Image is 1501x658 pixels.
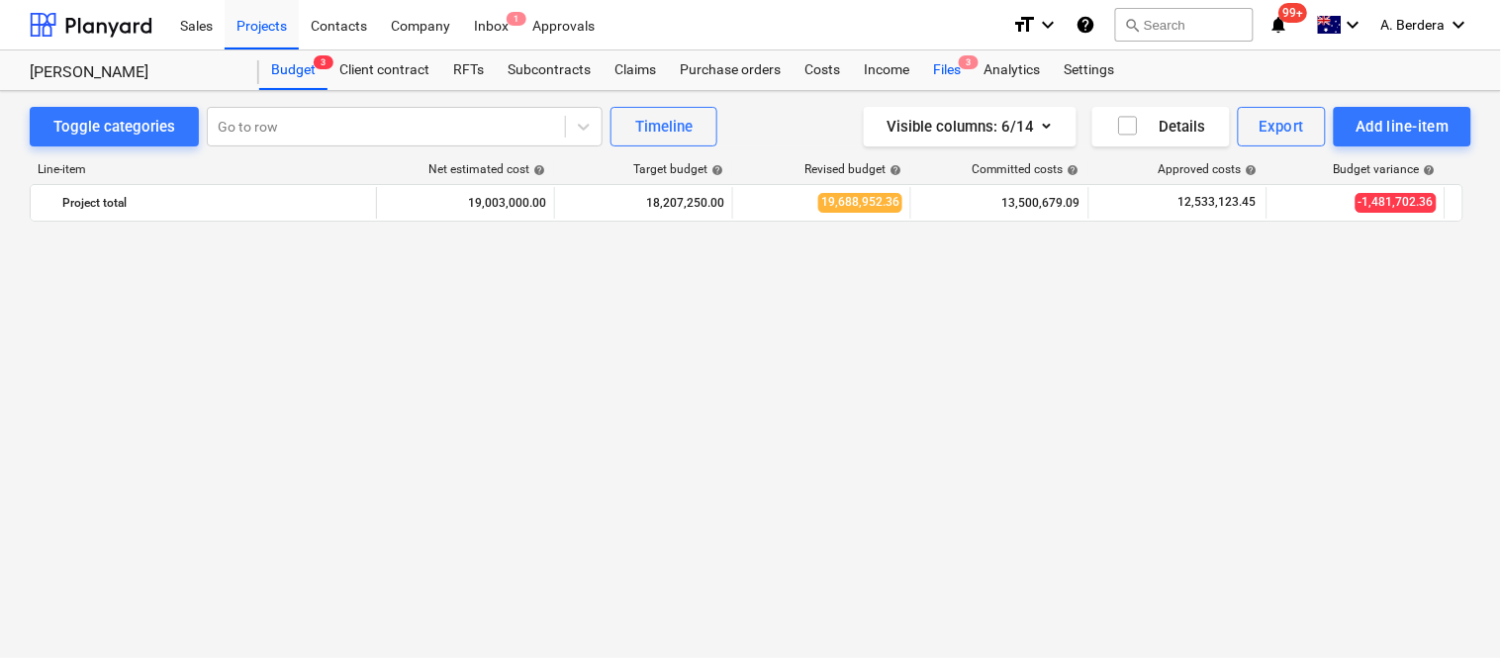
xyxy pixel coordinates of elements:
[972,162,1079,176] div: Committed costs
[314,55,333,69] span: 3
[1076,13,1095,37] i: Knowledge base
[1159,162,1258,176] div: Approved costs
[1116,114,1206,140] div: Details
[62,187,368,219] div: Project total
[1356,193,1437,212] span: -1,481,702.36
[1334,162,1436,176] div: Budget variance
[30,62,235,83] div: [PERSON_NAME]
[919,187,1080,219] div: 13,500,679.09
[1064,164,1079,176] span: help
[818,193,902,212] span: 19,688,952.36
[1269,13,1289,37] i: notifications
[635,114,693,140] div: Timeline
[507,12,526,26] span: 1
[610,107,717,146] button: Timeline
[1381,17,1446,33] span: A. Berdera
[496,50,603,90] a: Subcontracts
[973,50,1053,90] a: Analytics
[1176,194,1259,211] span: 12,533,123.45
[1036,13,1060,37] i: keyboard_arrow_down
[1458,191,1482,215] span: More actions
[1092,107,1230,146] button: Details
[1420,164,1436,176] span: help
[30,107,199,146] button: Toggle categories
[793,50,852,90] a: Costs
[1053,50,1127,90] a: Settings
[864,107,1077,146] button: Visible columns:6/14
[707,164,723,176] span: help
[1279,3,1308,23] span: 99+
[852,50,921,90] a: Income
[668,50,793,90] a: Purchase orders
[1402,563,1501,658] iframe: Chat Widget
[1242,164,1258,176] span: help
[1238,107,1327,146] button: Export
[921,50,973,90] a: Files3
[259,50,328,90] div: Budget
[603,50,668,90] a: Claims
[921,50,973,90] div: Files
[259,50,328,90] a: Budget3
[1012,13,1036,37] i: format_size
[1115,8,1254,42] button: Search
[886,164,901,176] span: help
[888,114,1053,140] div: Visible columns : 6/14
[529,164,545,176] span: help
[53,114,175,140] div: Toggle categories
[1260,114,1305,140] div: Export
[1356,114,1450,140] div: Add line-item
[385,187,546,219] div: 19,003,000.00
[633,162,723,176] div: Target budget
[563,187,724,219] div: 18,207,250.00
[428,162,545,176] div: Net estimated cost
[1448,13,1471,37] i: keyboard_arrow_down
[30,162,376,176] div: Line-item
[804,162,901,176] div: Revised budget
[1124,17,1140,33] span: search
[441,50,496,90] a: RFTs
[1342,13,1365,37] i: keyboard_arrow_down
[1334,107,1471,146] button: Add line-item
[328,50,441,90] a: Client contract
[959,55,979,69] span: 3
